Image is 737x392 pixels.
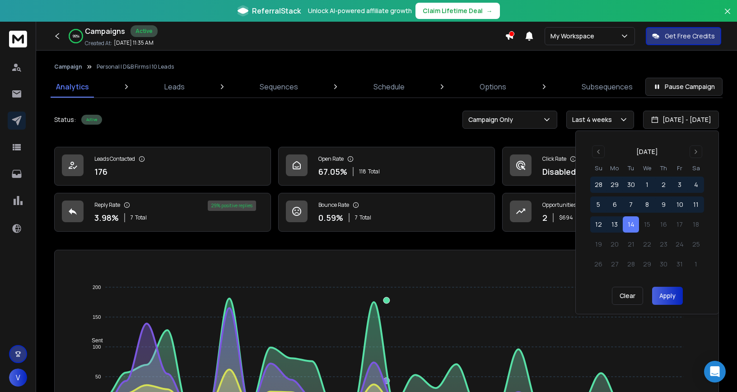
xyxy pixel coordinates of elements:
button: V [9,369,27,387]
p: Disabled [542,165,576,178]
p: Subsequences [582,81,633,92]
p: 176 [94,165,107,178]
a: Opportunities2$694 [502,193,719,232]
button: 12 [590,216,606,233]
div: Active [81,115,102,125]
button: 4 [688,177,704,193]
p: 2 [542,211,547,224]
p: Reply Rate [94,201,120,209]
th: Friday [672,163,688,173]
a: Schedule [368,76,410,98]
p: Open Rate [318,155,344,163]
span: 7 [355,214,358,221]
p: Unlock AI-powered affiliate growth [308,6,412,15]
button: 2 [655,177,672,193]
th: Monday [606,163,623,173]
span: Total [135,214,147,221]
p: Analytics [56,81,89,92]
a: Click RateDisabledKnow More [502,147,719,186]
button: 5 [590,196,606,213]
p: Sequences [260,81,298,92]
button: 10 [672,196,688,213]
th: Saturday [688,163,704,173]
th: Tuesday [623,163,639,173]
button: [DATE] - [DATE] [643,111,719,129]
a: Open Rate67.05%118Total [278,147,495,186]
tspan: 200 [93,285,101,290]
th: Wednesday [639,163,655,173]
a: Reply Rate3.98%7Total29% positive replies [54,193,271,232]
p: 0.59 % [318,211,343,224]
span: Total [359,214,371,221]
p: Get Free Credits [665,32,715,41]
button: Claim Lifetime Deal→ [415,3,500,19]
span: → [486,6,493,15]
button: 7 [623,196,639,213]
a: Leads [159,76,190,98]
button: 13 [606,216,623,233]
button: Go to next month [690,145,702,158]
button: Apply [652,287,683,305]
button: 1 [639,177,655,193]
p: $ 694 [559,214,573,221]
p: Personal | D&B Firms | 10 Leads [97,63,174,70]
button: 11 [688,196,704,213]
button: 28 [590,177,606,193]
p: 67.05 % [318,165,347,178]
span: ReferralStack [252,5,301,16]
button: Go to previous month [592,145,605,158]
a: Bounce Rate0.59%7Total [278,193,495,232]
p: Click Rate [542,155,566,163]
h1: Campaigns [85,26,125,37]
p: [DATE] 11:35 AM [114,39,154,47]
p: Bounce Rate [318,201,349,209]
p: Options [480,81,506,92]
tspan: 100 [93,344,101,350]
p: Leads Contacted [94,155,135,163]
button: 9 [655,196,672,213]
span: 118 [359,168,366,175]
p: My Workspace [550,32,598,41]
p: Leads [164,81,185,92]
button: 14 [623,216,639,233]
div: Open Intercom Messenger [704,361,726,383]
div: [DATE] [636,147,658,156]
button: 30 [623,177,639,193]
button: 3 [672,177,688,193]
a: Leads Contacted176 [54,147,271,186]
a: Sequences [254,76,303,98]
span: Total [368,168,380,175]
tspan: 150 [93,314,101,320]
p: Campaign Only [468,115,517,124]
button: 29 [606,177,623,193]
p: 3.98 % [94,211,119,224]
button: Campaign [54,63,82,70]
span: Sent [85,337,103,344]
th: Thursday [655,163,672,173]
span: 7 [131,214,133,221]
button: Close banner [722,5,733,27]
p: Opportunities [542,201,576,209]
th: Sunday [590,163,606,173]
button: Get Free Credits [646,27,721,45]
p: Status: [54,115,76,124]
button: 8 [639,196,655,213]
div: 29 % positive replies [208,201,256,211]
button: Clear [612,287,643,305]
p: Created At: [85,40,112,47]
p: Schedule [373,81,405,92]
a: Analytics [51,76,94,98]
tspan: 50 [95,374,101,379]
button: 6 [606,196,623,213]
div: Active [131,25,158,37]
p: Last 4 weeks [572,115,616,124]
button: Pause Campaign [645,78,723,96]
a: Subsequences [576,76,638,98]
p: 99 % [73,33,79,39]
a: Options [474,76,512,98]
